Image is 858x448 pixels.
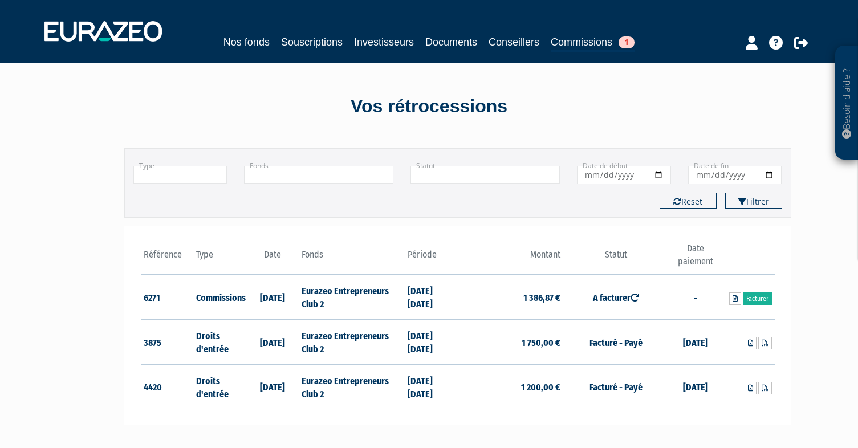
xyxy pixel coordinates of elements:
[563,275,669,320] td: A facturer
[458,320,563,365] td: 1 750,00 €
[458,364,563,409] td: 1 200,00 €
[619,36,635,48] span: 1
[669,242,722,275] th: Date paiement
[141,320,194,365] td: 3875
[299,364,404,409] td: Eurazeo Entrepreneurs Club 2
[669,320,722,365] td: [DATE]
[193,364,246,409] td: Droits d'entrée
[246,320,299,365] td: [DATE]
[141,364,194,409] td: 4420
[405,242,458,275] th: Période
[104,93,754,120] div: Vos rétrocessions
[193,320,246,365] td: Droits d'entrée
[725,193,782,209] button: Filtrer
[223,34,270,50] a: Nos fonds
[669,275,722,320] td: -
[193,275,246,320] td: Commissions
[660,193,717,209] button: Reset
[743,292,772,305] a: Facturer
[405,275,458,320] td: [DATE] [DATE]
[246,364,299,409] td: [DATE]
[246,242,299,275] th: Date
[840,52,853,154] p: Besoin d'aide ?
[299,275,404,320] td: Eurazeo Entrepreneurs Club 2
[299,242,404,275] th: Fonds
[141,275,194,320] td: 6271
[631,293,640,302] i: Ré-ouvert le 27/08/2025
[563,320,669,365] td: Facturé - Payé
[281,34,343,50] a: Souscriptions
[458,275,563,320] td: 1 386,87 €
[246,275,299,320] td: [DATE]
[44,21,162,42] img: 1732889491-logotype_eurazeo_blanc_rvb.png
[354,34,414,50] a: Investisseurs
[405,364,458,409] td: [DATE] [DATE]
[405,320,458,365] td: [DATE] [DATE]
[299,320,404,365] td: Eurazeo Entrepreneurs Club 2
[563,242,669,275] th: Statut
[551,34,635,52] a: Commissions1
[669,364,722,409] td: [DATE]
[458,242,563,275] th: Montant
[193,242,246,275] th: Type
[141,242,194,275] th: Référence
[425,34,477,50] a: Documents
[563,364,669,409] td: Facturé - Payé
[489,34,539,50] a: Conseillers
